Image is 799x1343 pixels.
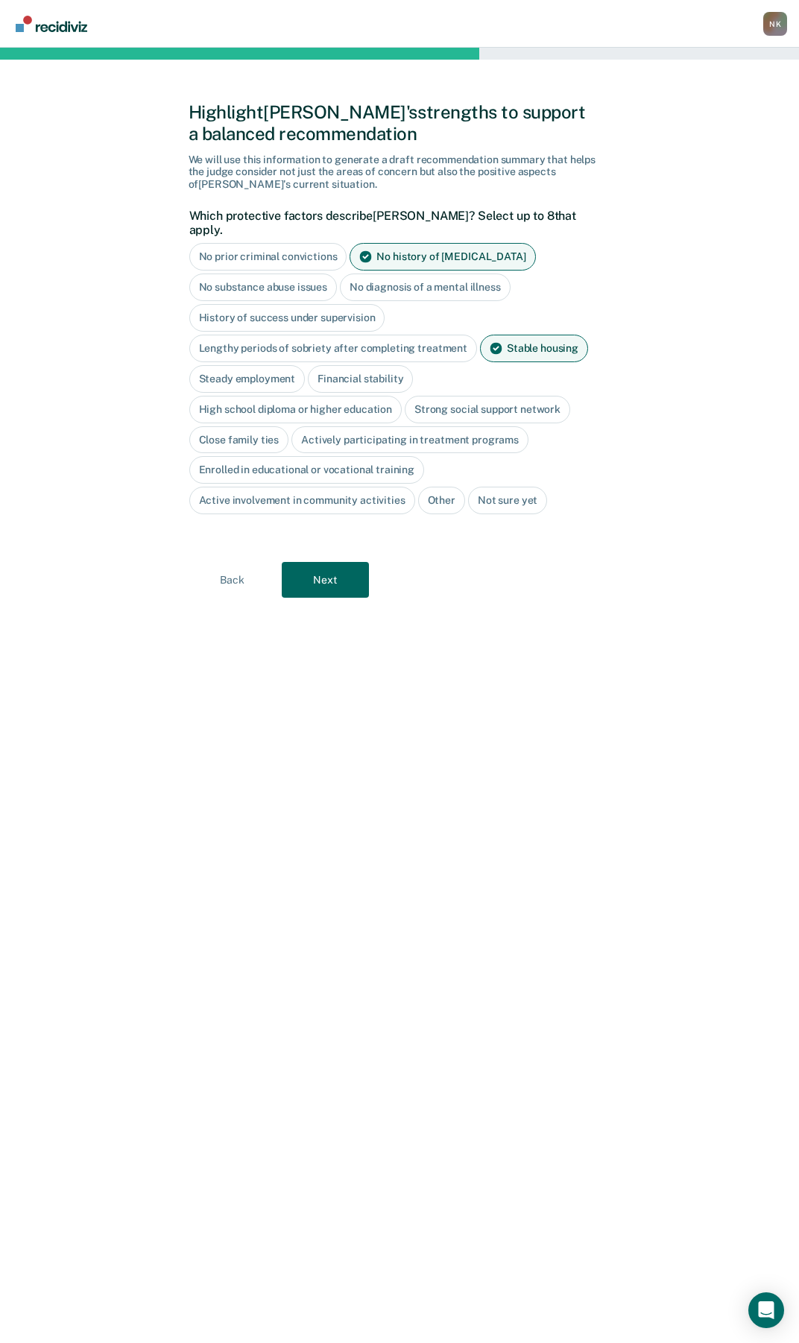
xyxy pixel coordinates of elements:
div: We will use this information to generate a draft recommendation summary that helps the judge cons... [189,154,611,191]
button: Next [282,562,369,598]
div: Other [418,487,465,514]
div: Active involvement in community activities [189,487,415,514]
div: Strong social support network [405,396,570,423]
button: Back [189,562,276,598]
div: No history of [MEDICAL_DATA] [350,243,535,271]
div: Lengthy periods of sobriety after completing treatment [189,335,477,362]
button: Profile dropdown button [763,12,787,36]
div: Financial stability [308,365,413,393]
div: Steady employment [189,365,306,393]
div: No substance abuse issues [189,274,338,301]
div: No prior criminal convictions [189,243,347,271]
div: Enrolled in educational or vocational training [189,456,425,484]
div: Open Intercom Messenger [748,1292,784,1328]
div: N K [763,12,787,36]
label: Which protective factors describe [PERSON_NAME] ? Select up to 8 that apply. [189,209,603,237]
div: Highlight [PERSON_NAME]'s strengths to support a balanced recommendation [189,101,611,145]
div: History of success under supervision [189,304,385,332]
div: High school diploma or higher education [189,396,402,423]
div: Close family ties [189,426,289,454]
div: No diagnosis of a mental illness [340,274,511,301]
div: Actively participating in treatment programs [291,426,528,454]
img: Recidiviz [16,16,87,32]
div: Stable housing [480,335,588,362]
div: Not sure yet [468,487,547,514]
